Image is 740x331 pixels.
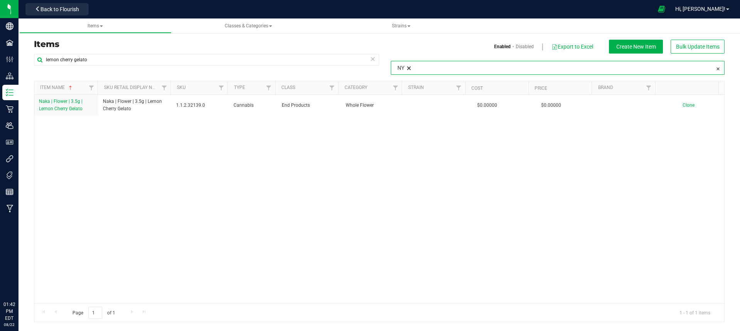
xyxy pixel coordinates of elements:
[6,89,13,96] inline-svg: Inventory
[85,81,98,94] a: Filter
[34,54,379,66] input: Search Item Name, SKU Retail Name, or Part Number
[397,63,404,73] span: NY
[66,307,121,319] span: Page of 1
[177,85,186,90] a: SKU
[215,81,227,94] a: Filter
[88,307,102,319] input: 1
[642,81,655,94] a: Filter
[262,81,275,94] a: Filter
[282,102,336,109] span: End Products
[494,43,511,50] a: Enabled
[6,138,13,146] inline-svg: User Roles
[40,6,79,12] span: Back to Flourish
[87,23,103,29] span: Items
[6,105,13,113] inline-svg: Retail
[345,85,367,90] a: Category
[389,81,402,94] a: Filter
[225,23,272,29] span: Classes & Categories
[405,63,413,73] span: delete
[653,2,670,17] span: Open Ecommerce Menu
[516,43,534,50] a: Disabled
[673,307,716,318] span: 1 - 1 of 1 items
[39,99,82,111] span: Naka | Flower | 3.5g | Lemon Cherry Gelato
[392,23,410,29] span: Strains
[671,40,725,54] button: Bulk Update Items
[6,155,13,163] inline-svg: Integrations
[6,22,13,30] inline-svg: Company
[326,81,338,94] a: Filter
[281,85,295,90] a: Class
[3,322,15,328] p: 08/22
[551,40,594,53] button: Export to Excel
[40,85,74,90] a: Item Name
[6,188,13,196] inline-svg: Reports
[234,102,272,109] span: Cannabis
[3,301,15,322] p: 01:42 PM EDT
[103,98,167,113] span: Naka | Flower | 3.5g | Lemon Cherry Gelato
[39,98,94,113] a: Naka | Flower | 3.5g | Lemon Cherry Gelato
[598,85,613,90] a: Brand
[346,102,400,109] span: Whole Flower
[6,72,13,80] inline-svg: Distribution
[716,65,720,73] span: clear
[6,171,13,179] inline-svg: Tags
[176,102,224,109] span: 1.1.2.32139.0
[8,269,31,292] iframe: Resource center
[6,205,13,212] inline-svg: Manufacturing
[537,100,565,111] span: $0.00000
[370,54,375,64] span: Clear
[683,102,695,108] span: Clone
[158,81,170,94] a: Filter
[452,81,465,94] a: Filter
[616,44,656,50] span: Create New Item
[6,122,13,129] inline-svg: Users
[535,86,547,91] a: Price
[6,39,13,47] inline-svg: Facilities
[234,85,245,90] a: Type
[6,55,13,63] inline-svg: Configuration
[675,6,725,12] span: Hi, [PERSON_NAME]!
[473,100,501,111] span: $0.00000
[25,3,89,15] button: Back to Flourish
[609,40,663,54] button: Create New Item
[408,85,424,90] a: Strain
[676,44,720,50] span: Bulk Update Items
[471,86,483,91] a: Cost
[34,40,373,49] h3: Items
[683,102,702,108] a: Clone
[104,85,162,90] a: Sku Retail Display Name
